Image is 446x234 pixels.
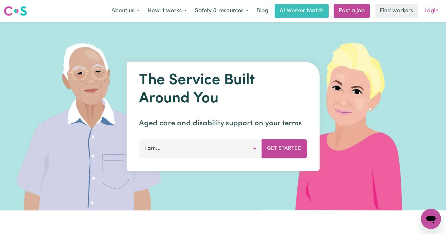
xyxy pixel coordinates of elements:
[375,4,418,18] a: Find workers
[334,4,370,18] a: Post a job
[139,72,307,108] h1: The Service Built Around You
[143,4,191,18] button: How it works
[275,4,329,18] a: AI Worker Match
[191,4,253,18] button: Safety & resources
[139,139,262,158] button: I am...
[4,5,27,17] img: Careseekers logo
[421,4,442,18] a: Login
[261,139,307,158] button: Get Started
[4,4,27,18] a: Careseekers logo
[107,4,143,18] button: About us
[421,209,441,229] iframe: Button to launch messaging window
[139,118,307,129] p: Aged care and disability support on your terms
[253,4,272,18] a: Blog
